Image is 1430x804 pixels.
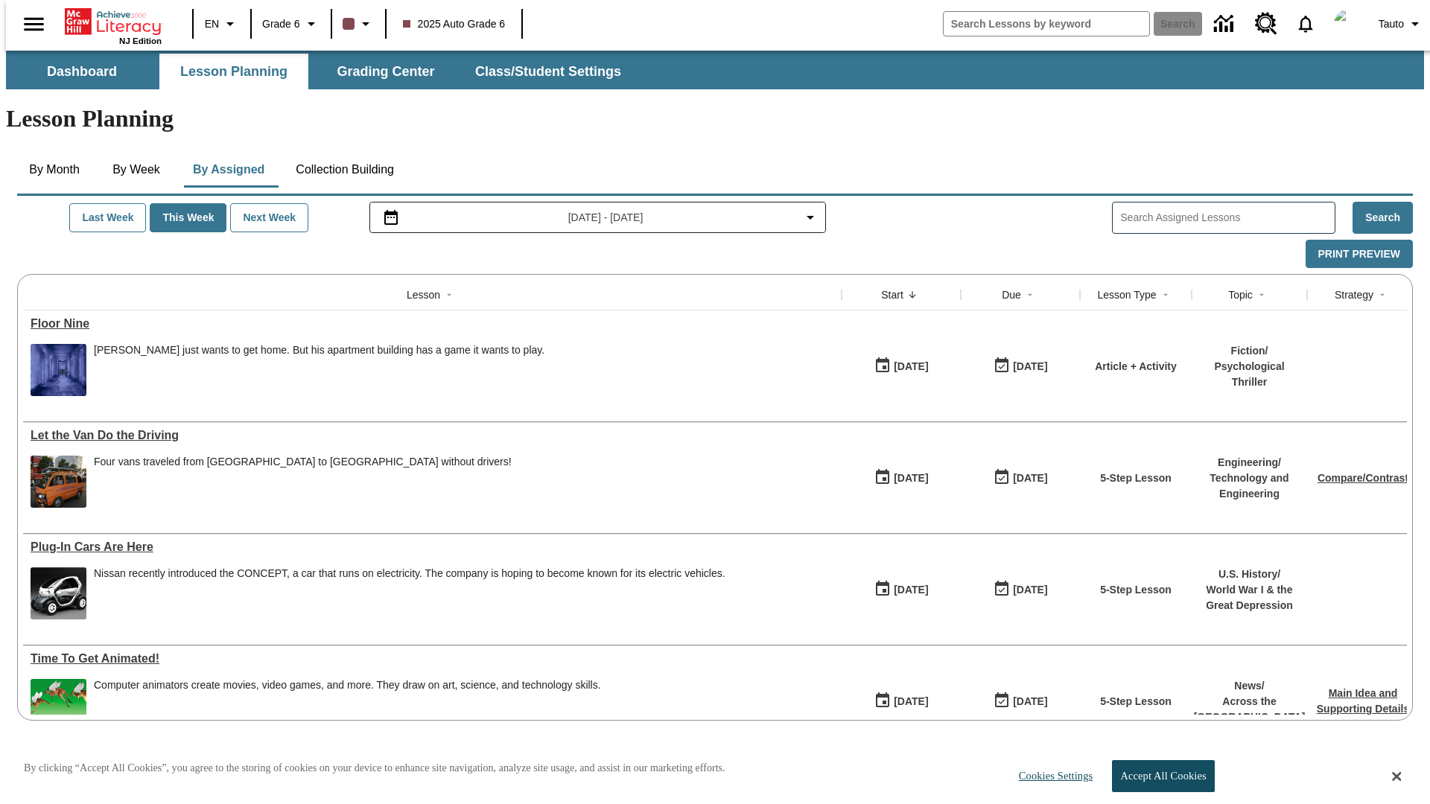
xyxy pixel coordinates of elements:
[94,344,544,357] div: [PERSON_NAME] just wants to get home. But his apartment building has a game it wants to play.
[337,10,381,37] button: Class color is dark brown. Change class color
[31,652,834,666] a: Time To Get Animated!, Lessons
[1334,9,1364,39] img: Avatar
[376,208,820,226] button: Select the date range menu item
[869,575,933,604] button: 10/13/25: First time the lesson was available
[198,10,246,37] button: Language: EN, Select a language
[1005,761,1099,791] button: Cookies Settings
[65,7,162,36] a: Home
[17,152,92,188] button: By Month
[284,152,406,188] button: Collection Building
[1306,240,1413,269] button: Print Preview
[6,105,1424,133] h1: Lesson Planning
[475,63,621,80] span: Class/Student Settings
[1373,10,1430,37] button: Profile/Settings
[6,51,1424,89] div: SubNavbar
[94,456,512,468] div: Four vans traveled from [GEOGRAPHIC_DATA] to [GEOGRAPHIC_DATA] without drivers!
[407,287,440,302] div: Lesson
[1246,4,1286,44] a: Resource Center, Will open in new tab
[1286,4,1325,43] a: Notifications
[1228,287,1253,302] div: Topic
[7,54,156,89] button: Dashboard
[31,652,834,666] div: Time To Get Animated!
[1317,687,1409,715] a: Main Idea and Supporting Details
[1199,359,1300,390] p: Psychological Thriller
[894,581,928,599] div: [DATE]
[1392,770,1401,783] button: Close
[31,679,86,731] img: Four kangaroos with white wings, on a green background and flying over a field of yellow plants.
[119,36,162,45] span: NJ Edition
[894,469,928,488] div: [DATE]
[47,63,117,80] span: Dashboard
[1100,694,1172,709] p: 5-Step Lesson
[988,464,1052,492] button: 10/13/25: Last day the lesson can be accessed
[568,210,643,226] span: [DATE] - [DATE]
[1373,286,1391,304] button: Sort
[31,567,86,619] img: A prototype of the Nissan CONCEPT, a two-seater electric vehicle resembling a go-cart. Electric v...
[1199,470,1300,502] p: Technology and Engineering
[1021,286,1039,304] button: Sort
[1194,694,1306,725] p: Across the [GEOGRAPHIC_DATA]
[69,203,146,232] button: Last Week
[24,761,725,776] p: By clicking “Accept All Cookies”, you agree to the storing of cookies on your device to enhance s...
[1100,470,1172,486] p: 5-Step Lesson
[1199,455,1300,470] p: Engineering /
[94,567,725,619] div: Nissan recently introduced the CONCEPT, a car that runs on electricity. The company is hoping to ...
[1002,287,1021,302] div: Due
[1318,472,1408,484] a: Compare/Contrast
[1205,4,1246,45] a: Data Center
[1013,469,1047,488] div: [DATE]
[31,429,834,442] div: Let the Van Do the Driving
[65,5,162,45] div: Home
[1095,359,1177,374] p: Article + Activity
[988,352,1052,380] button: 10/13/25: Last day the lesson can be accessed
[31,540,834,554] div: Plug-In Cars Are Here
[869,464,933,492] button: 10/13/25: First time the lesson was available
[31,317,834,331] div: Floor Nine
[311,54,460,89] button: Grading Center
[31,317,834,331] a: Floor Nine, Lessons
[99,152,174,188] button: By Week
[1379,16,1404,32] span: Tauto
[1199,567,1300,582] p: U.S. History /
[230,203,308,232] button: Next Week
[944,12,1149,36] input: search field
[903,286,921,304] button: Sort
[1325,4,1373,43] button: Select a new avatar
[31,344,86,396] img: A gloomy hallway leads to an old elevator on a run-down floor of an apartment building
[1253,286,1271,304] button: Sort
[403,16,506,32] span: 2025 Auto Grade 6
[1013,357,1047,376] div: [DATE]
[869,352,933,380] button: 10/13/25: First time the lesson was available
[12,2,56,46] button: Open side menu
[31,429,834,442] a: Let the Van Do the Driving, Lessons
[337,63,434,80] span: Grading Center
[256,10,326,37] button: Grade: Grade 6, Select a grade
[180,63,287,80] span: Lesson Planning
[1199,582,1300,613] p: World War I & the Great Depression
[1194,678,1306,694] p: News /
[94,679,601,692] div: Computer animators create movies, video games, and more. They draw on art, science, and technolog...
[159,54,308,89] button: Lesson Planning
[150,203,226,232] button: This Week
[894,357,928,376] div: [DATE]
[801,208,819,226] svg: Collapse Date Range Filter
[94,679,601,731] div: Computer animators create movies, video games, and more. They draw on art, science, and technolog...
[463,54,633,89] button: Class/Student Settings
[94,344,544,396] div: Ben just wants to get home. But his apartment building has a game it wants to play.
[1097,287,1156,302] div: Lesson Type
[1100,582,1172,598] p: 5-Step Lesson
[1335,287,1373,302] div: Strategy
[988,687,1052,715] button: 10/13/25: Last day the lesson can be accessed
[181,152,276,188] button: By Assigned
[894,692,928,711] div: [DATE]
[94,567,725,580] div: Nissan recently introduced the CONCEPT, a car that runs on electricity. The company is hoping to ...
[1157,286,1175,304] button: Sort
[1120,207,1335,229] input: Search Assigned Lessons
[988,575,1052,604] button: 10/13/25: Last day the lesson can be accessed
[94,456,512,508] div: Four vans traveled from Italy to China without drivers!
[205,16,219,32] span: EN
[1013,581,1047,599] div: [DATE]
